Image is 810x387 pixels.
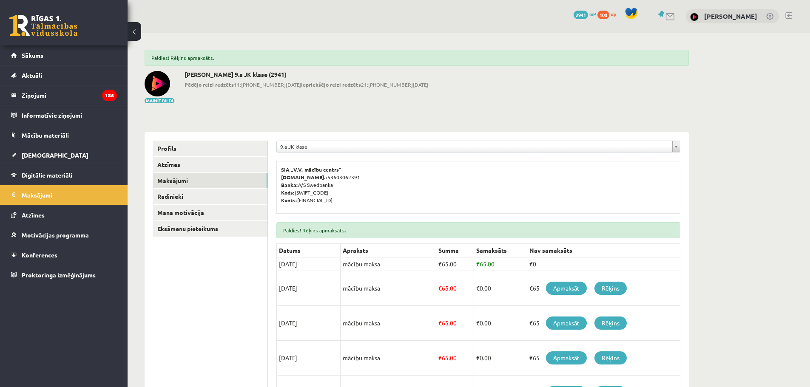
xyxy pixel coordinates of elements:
[281,189,295,196] b: Kods:
[436,244,474,257] th: Summa
[527,341,680,376] td: €65
[474,306,527,341] td: 0.00
[11,185,117,205] a: Maksājumi
[341,341,436,376] td: mācību maksa
[281,166,676,204] p: 53603062391 A/S Swedbanka [SWIFT_CODE] [FINANCIAL_ID]
[22,231,89,239] span: Motivācijas programma
[704,12,757,20] a: [PERSON_NAME]
[436,257,474,271] td: 65.00
[474,271,527,306] td: 0.00
[11,105,117,125] a: Informatīvie ziņojumi
[436,306,474,341] td: 65.00
[22,51,43,59] span: Sākums
[277,244,341,257] th: Datums
[277,141,680,152] a: 9.a JK klase
[22,151,88,159] span: [DEMOGRAPHIC_DATA]
[11,225,117,245] a: Motivācijas programma
[185,71,428,78] h2: [PERSON_NAME] 9.a JK klase (2941)
[185,81,234,88] b: Pēdējo reizi redzēts
[11,245,117,265] a: Konferences
[594,316,627,330] a: Rēķins
[281,181,298,188] b: Banka:
[474,341,527,376] td: 0.00
[11,85,117,105] a: Ziņojumi186
[22,105,117,125] legend: Informatīvie ziņojumi
[276,222,680,238] div: Paldies! Rēķins apmaksāts.
[9,15,77,36] a: Rīgas 1. Tālmācības vidusskola
[527,306,680,341] td: €65
[589,11,596,17] span: mP
[11,45,117,65] a: Sākums
[438,319,442,327] span: €
[153,141,267,156] a: Profils
[301,81,361,88] b: Iepriekšējo reizi redzēts
[277,306,341,341] td: [DATE]
[438,284,442,292] span: €
[474,244,527,257] th: Samaksāts
[102,90,117,101] i: 186
[145,98,174,103] button: Mainīt bildi
[611,11,616,17] span: xp
[11,165,117,185] a: Digitālie materiāli
[594,351,627,364] a: Rēķins
[153,189,267,204] a: Radinieki
[341,257,436,271] td: mācību maksa
[145,71,170,96] img: Marija Gudrenika
[153,221,267,237] a: Eksāmenu pieteikums
[341,306,436,341] td: mācību maksa
[280,141,669,152] span: 9.a JK klase
[277,341,341,376] td: [DATE]
[22,71,42,79] span: Aktuāli
[11,125,117,145] a: Mācību materiāli
[436,341,474,376] td: 65.00
[436,271,474,306] td: 65.00
[22,271,96,279] span: Proktoringa izmēģinājums
[574,11,596,17] a: 2941 mP
[527,271,680,306] td: €65
[341,244,436,257] th: Apraksts
[22,185,117,205] legend: Maksājumi
[341,271,436,306] td: mācību maksa
[277,271,341,306] td: [DATE]
[527,244,680,257] th: Nav samaksāts
[11,65,117,85] a: Aktuāli
[22,251,57,259] span: Konferences
[22,171,72,179] span: Digitālie materiāli
[476,260,480,268] span: €
[153,205,267,220] a: Mana motivācija
[281,197,297,203] b: Konts:
[281,166,342,173] b: SIA „V.V. mācību centrs”
[597,11,609,19] span: 100
[690,13,699,21] img: Marija Gudrenika
[546,316,587,330] a: Apmaksāt
[476,284,480,292] span: €
[153,157,267,172] a: Atzīmes
[546,282,587,295] a: Apmaksāt
[438,354,442,362] span: €
[11,145,117,165] a: [DEMOGRAPHIC_DATA]
[22,85,117,105] legend: Ziņojumi
[11,205,117,225] a: Atzīmes
[594,282,627,295] a: Rēķins
[474,257,527,271] td: 65.00
[476,319,480,327] span: €
[277,257,341,271] td: [DATE]
[438,260,442,268] span: €
[22,131,69,139] span: Mācību materiāli
[153,173,267,189] a: Maksājumi
[546,351,587,364] a: Apmaksāt
[11,265,117,285] a: Proktoringa izmēģinājums
[597,11,620,17] a: 100 xp
[281,174,327,181] b: [DOMAIN_NAME].:
[527,257,680,271] td: €0
[22,211,45,219] span: Atzīmes
[574,11,588,19] span: 2941
[185,81,428,88] span: 11:[PHONE_NUMBER][DATE] 21:[PHONE_NUMBER][DATE]
[476,354,480,362] span: €
[145,50,689,66] div: Paldies! Rēķins apmaksāts.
